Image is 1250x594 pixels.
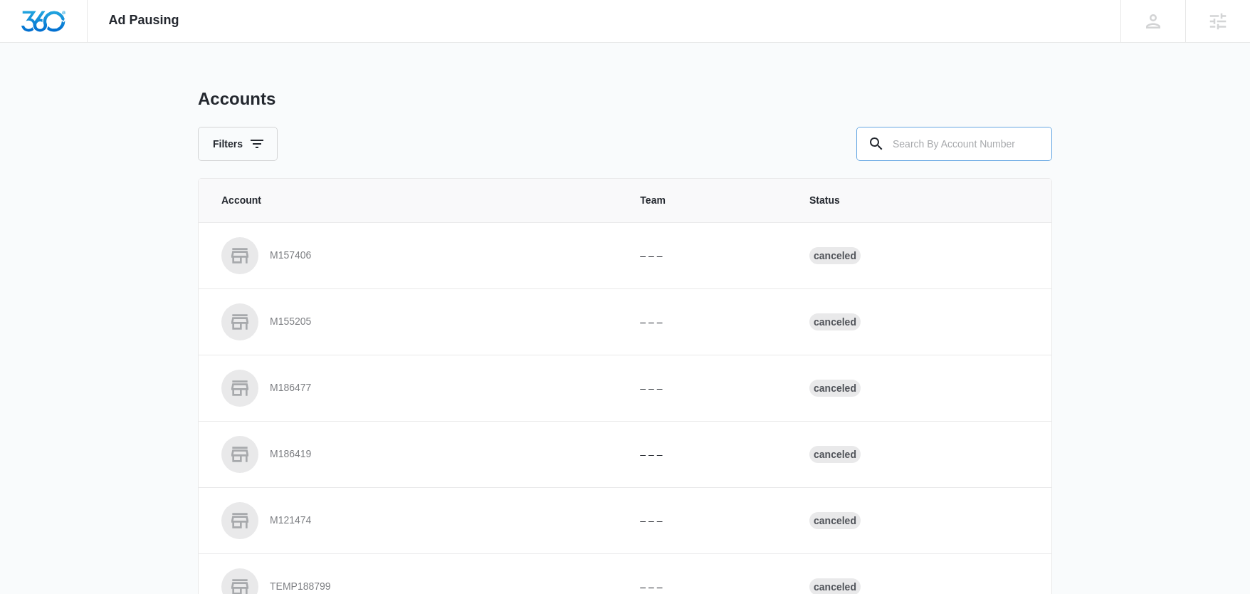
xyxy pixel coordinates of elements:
a: M186419 [221,436,606,473]
h1: Accounts [198,88,275,110]
button: Filters [198,127,278,161]
p: – – – [640,514,775,528]
span: Team [640,193,775,208]
p: TEMP188799 [270,580,331,594]
div: Canceled [809,512,861,529]
span: Account [221,193,606,208]
p: – – – [640,447,775,462]
a: M121474 [221,502,606,539]
p: M157406 [270,249,311,263]
p: M186419 [270,447,311,462]
p: M121474 [270,514,311,528]
input: Search By Account Number [856,127,1052,161]
p: – – – [640,249,775,264]
span: Status [809,193,1029,208]
div: Canceled [809,446,861,463]
a: M155205 [221,303,606,340]
div: Canceled [809,247,861,264]
a: M157406 [221,237,606,274]
p: – – – [640,315,775,330]
div: Canceled [809,380,861,397]
div: Canceled [809,313,861,330]
p: – – – [640,381,775,396]
p: M155205 [270,315,311,329]
span: Ad Pausing [109,13,179,28]
p: M186477 [270,381,311,395]
a: M186477 [221,370,606,407]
